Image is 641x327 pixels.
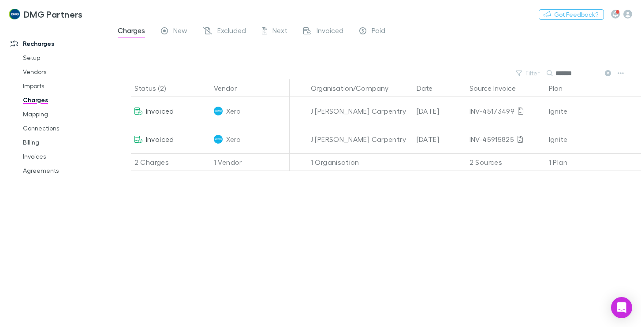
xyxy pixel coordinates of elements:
[226,125,241,153] span: Xero
[272,26,287,37] span: Next
[9,9,20,19] img: DMG Partners's Logo
[372,26,385,37] span: Paid
[14,107,115,121] a: Mapping
[214,79,247,97] button: Vendor
[214,107,223,115] img: Xero's Logo
[611,297,632,318] div: Open Intercom Messenger
[2,37,115,51] a: Recharges
[311,125,410,153] div: J [PERSON_NAME] Carpentry
[226,97,241,125] span: Xero
[14,51,115,65] a: Setup
[14,135,115,149] a: Billing
[470,125,542,153] div: INV-45915825
[134,79,176,97] button: Status (2)
[131,153,210,171] div: 2 Charges
[173,26,187,37] span: New
[466,153,545,171] div: 2 Sources
[307,153,413,171] div: 1 Organisation
[14,65,115,79] a: Vendors
[413,125,466,153] div: [DATE]
[470,97,542,125] div: INV-45173499
[311,97,410,125] div: J [PERSON_NAME] Carpentry
[217,26,246,37] span: Excluded
[118,26,145,37] span: Charges
[311,79,399,97] button: Organisation/Company
[417,79,443,97] button: Date
[14,121,115,135] a: Connections
[146,107,174,115] span: Invoiced
[511,68,545,78] button: Filter
[317,26,343,37] span: Invoiced
[14,93,115,107] a: Charges
[470,79,526,97] button: Source Invoice
[14,149,115,163] a: Invoices
[210,153,290,171] div: 1 Vendor
[4,4,88,25] a: DMG Partners
[539,9,604,20] button: Got Feedback?
[14,163,115,178] a: Agreements
[146,135,174,143] span: Invoiced
[413,97,466,125] div: [DATE]
[549,79,573,97] button: Plan
[214,135,223,144] img: Xero's Logo
[24,9,83,19] h3: DMG Partners
[14,79,115,93] a: Imports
